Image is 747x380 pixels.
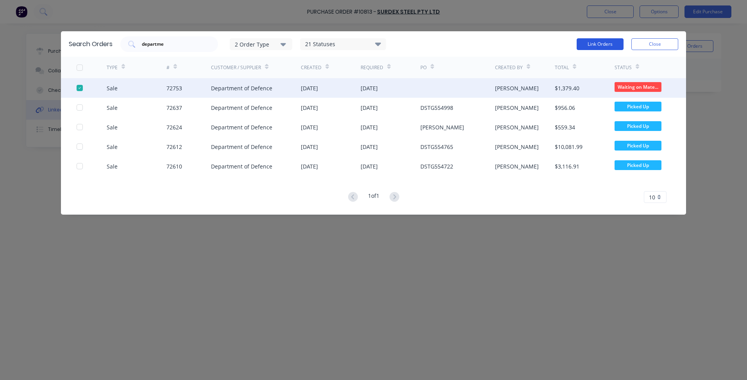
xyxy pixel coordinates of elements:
div: 72637 [166,104,182,112]
div: [DATE] [361,84,378,92]
div: Department of Defence [211,84,272,92]
div: Department of Defence [211,104,272,112]
div: Department of Defence [211,162,272,170]
div: $1,379.40 [555,84,579,92]
div: 72610 [166,162,182,170]
div: [PERSON_NAME] [495,104,539,112]
div: [PERSON_NAME] [495,123,539,131]
div: 72624 [166,123,182,131]
div: 2 Order Type [235,40,287,48]
div: Sale [107,162,118,170]
div: Sale [107,104,118,112]
div: [DATE] [361,123,378,131]
div: DSTG554722 [420,162,453,170]
div: Sale [107,143,118,151]
div: Department of Defence [211,143,272,151]
div: [PERSON_NAME] [495,143,539,151]
div: [DATE] [301,104,318,112]
div: [DATE] [361,162,378,170]
div: PO [420,64,427,71]
div: Department of Defence [211,123,272,131]
span: Picked Up [615,121,661,131]
div: $956.06 [555,104,575,112]
div: [DATE] [301,143,318,151]
div: $559.34 [555,123,575,131]
div: Status [615,64,632,71]
div: Created [301,64,322,71]
div: [DATE] [301,162,318,170]
span: Picked Up [615,141,661,151]
div: Sale [107,123,118,131]
div: $3,116.91 [555,162,579,170]
div: Required [361,64,383,71]
div: [PERSON_NAME] [420,123,464,131]
span: 10 [649,193,655,201]
div: 1 of 1 [368,192,379,203]
div: 72753 [166,84,182,92]
button: 2 Order Type [230,38,292,50]
div: Customer / Supplier [211,64,261,71]
div: DSTG554998 [420,104,453,112]
div: TYPE [107,64,118,71]
span: Picked Up [615,102,661,111]
div: [DATE] [301,84,318,92]
div: 72612 [166,143,182,151]
div: [DATE] [361,104,378,112]
div: Search Orders [69,39,113,49]
div: [PERSON_NAME] [495,162,539,170]
div: # [166,64,170,71]
button: Link Orders [577,38,624,50]
span: Picked Up [615,160,661,170]
div: Sale [107,84,118,92]
div: Total [555,64,569,71]
div: [DATE] [361,143,378,151]
div: 21 Statuses [300,40,386,48]
div: DSTG554765 [420,143,453,151]
input: Search orders... [141,40,206,48]
button: Close [631,38,678,50]
div: [DATE] [301,123,318,131]
div: [PERSON_NAME] [495,84,539,92]
div: $10,081.99 [555,143,583,151]
div: Created By [495,64,523,71]
span: Waiting on Mate... [615,82,661,92]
